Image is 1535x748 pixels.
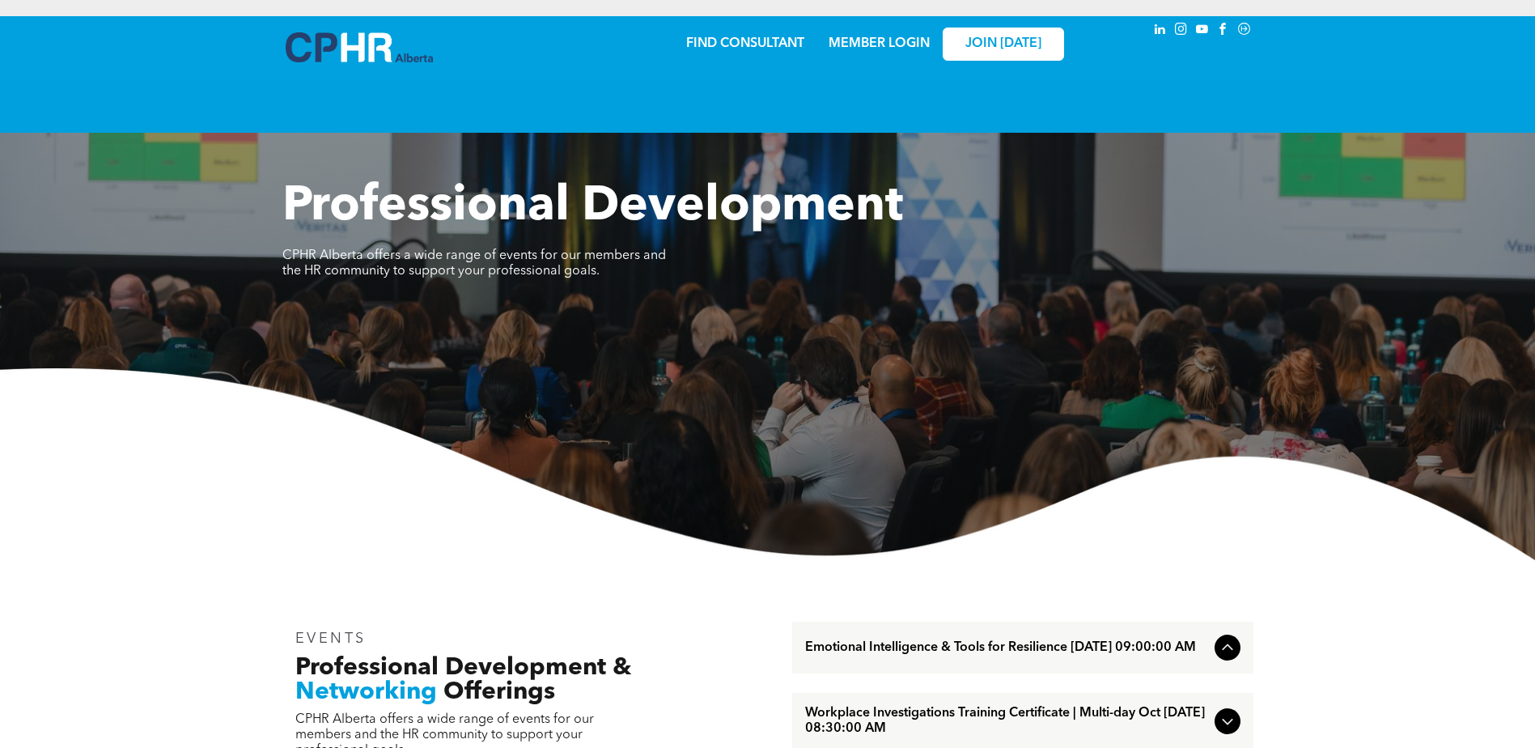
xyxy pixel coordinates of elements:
[1236,20,1253,42] a: Social network
[1194,20,1211,42] a: youtube
[805,640,1208,656] span: Emotional Intelligence & Tools for Resilience [DATE] 09:00:00 AM
[829,37,930,50] a: MEMBER LOGIN
[805,706,1208,737] span: Workplace Investigations Training Certificate | Multi-day Oct [DATE] 08:30:00 AM
[286,32,433,62] img: A blue and white logo for cp alberta
[1172,20,1190,42] a: instagram
[295,631,367,646] span: EVENTS
[686,37,804,50] a: FIND CONSULTANT
[282,249,666,278] span: CPHR Alberta offers a wide range of events for our members and the HR community to support your p...
[1215,20,1232,42] a: facebook
[965,36,1041,52] span: JOIN [DATE]
[282,183,903,232] span: Professional Development
[443,680,555,704] span: Offerings
[1151,20,1169,42] a: linkedin
[943,28,1064,61] a: JOIN [DATE]
[295,656,631,680] span: Professional Development &
[295,680,437,704] span: Networking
